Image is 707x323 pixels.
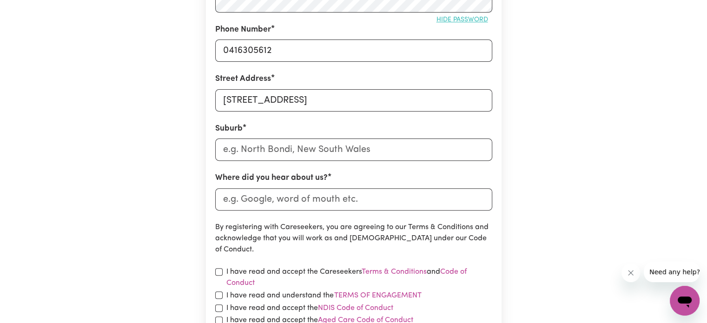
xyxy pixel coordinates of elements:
p: By registering with Careseekers, you are agreeing to our Terms & Conditions and acknowledge that ... [215,222,492,255]
input: e.g. 0412 345 678 [215,40,492,62]
label: Phone Number [215,24,271,36]
input: e.g. 221B Victoria St [215,89,492,112]
span: Hide password [436,16,488,23]
iframe: Message from company [644,262,700,282]
button: Hide password [432,13,492,27]
input: e.g. North Bondi, New South Wales [215,138,492,161]
label: I have read and accept the Careseekers and [226,266,492,289]
label: I have read and understand the [226,290,422,302]
label: Suburb [215,123,243,135]
iframe: Close message [621,264,640,282]
button: I have read and understand the [334,290,422,302]
a: Terms & Conditions [362,268,427,276]
a: Code of Conduct [226,268,467,287]
label: Where did you hear about us? [215,172,328,184]
input: e.g. Google, word of mouth etc. [215,188,492,211]
label: Street Address [215,73,271,85]
a: NDIS Code of Conduct [318,304,393,312]
label: I have read and accept the [226,303,393,314]
span: Need any help? [6,7,56,14]
iframe: Button to launch messaging window [670,286,700,316]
